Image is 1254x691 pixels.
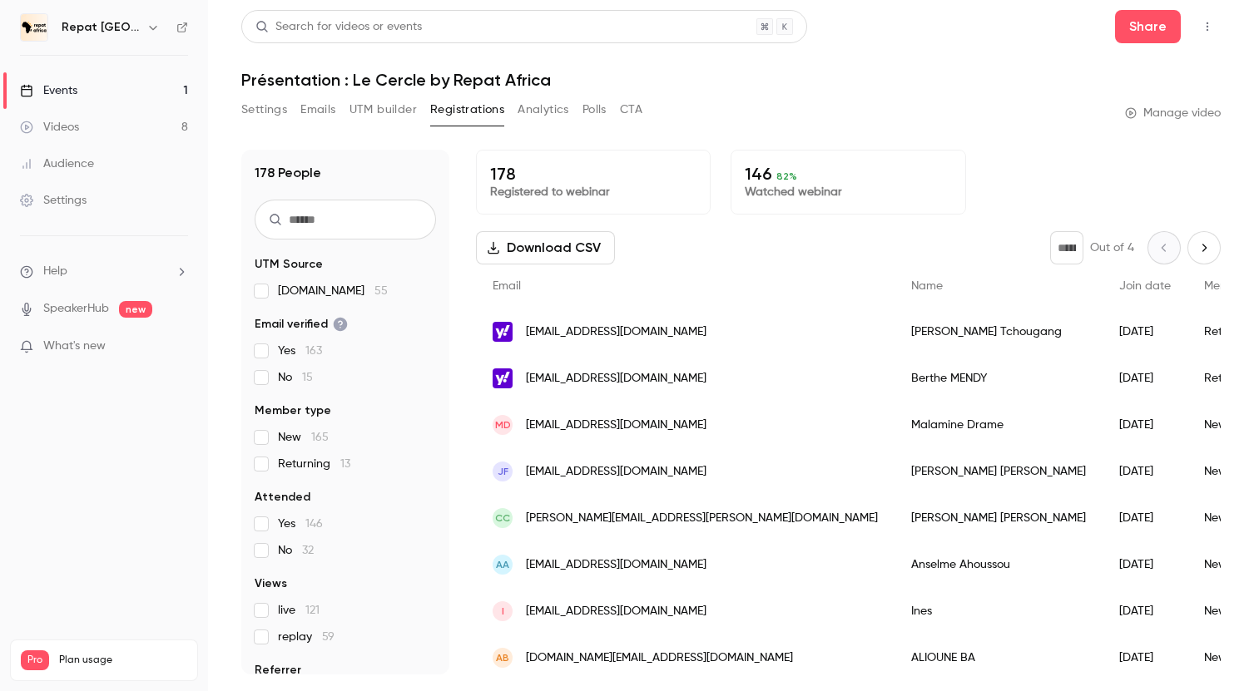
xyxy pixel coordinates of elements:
[255,402,331,419] span: Member type
[255,163,321,183] h1: 178 People
[526,510,878,527] span: [PERSON_NAME][EMAIL_ADDRESS][PERSON_NAME][DOMAIN_NAME]
[1103,308,1187,355] div: [DATE]
[526,463,706,481] span: [EMAIL_ADDRESS][DOMAIN_NAME]
[255,256,323,273] span: UTM Source
[43,263,67,280] span: Help
[493,368,513,388] img: yahoo.fr
[311,432,329,443] span: 165
[278,369,313,386] span: No
[43,338,106,355] span: What's new
[340,458,350,470] span: 13
[278,516,323,532] span: Yes
[745,164,951,184] p: 146
[278,343,322,359] span: Yes
[1103,541,1187,588] div: [DATE]
[322,631,335,643] span: 59
[1103,588,1187,634] div: [DATE]
[1103,402,1187,448] div: [DATE]
[498,464,508,479] span: jF
[305,345,322,357] span: 163
[495,511,510,526] span: CC
[20,263,188,280] li: help-dropdown-opener
[20,155,94,172] div: Audience
[526,370,706,387] span: [EMAIL_ADDRESS][DOMAIN_NAME]
[490,164,696,184] p: 178
[241,96,287,123] button: Settings
[526,603,706,620] span: [EMAIL_ADDRESS][DOMAIN_NAME]
[119,301,152,318] span: new
[518,96,569,123] button: Analytics
[895,495,1103,541] div: [PERSON_NAME] [PERSON_NAME]
[620,96,642,123] button: CTA
[490,184,696,200] p: Registered to webinar
[495,417,511,432] span: MD
[20,119,79,136] div: Videos
[1125,105,1221,121] a: Manage video
[1103,495,1187,541] div: [DATE]
[1187,231,1221,264] button: Next page
[278,542,314,559] span: No
[895,308,1103,355] div: [PERSON_NAME] Tchougang
[305,605,320,616] span: 121
[278,629,335,645] span: replay
[255,575,287,592] span: Views
[278,429,329,446] span: New
[278,602,320,619] span: live
[21,14,47,41] img: Repat Africa
[21,650,49,670] span: Pro
[1119,280,1171,292] span: Join date
[20,192,87,209] div: Settings
[582,96,607,123] button: Polls
[255,316,348,333] span: Email verified
[526,417,706,434] span: [EMAIL_ADDRESS][DOMAIN_NAME]
[526,649,793,667] span: [DOMAIN_NAME][EMAIL_ADDRESS][DOMAIN_NAME]
[745,184,951,200] p: Watched webinar
[895,634,1103,681] div: ALIOUNE BA
[911,280,943,292] span: Name
[241,70,1221,90] h1: Présentation : Le Cercle by Repat Africa
[349,96,417,123] button: UTM builder
[43,300,109,318] a: SpeakerHub
[1090,239,1134,256] p: Out of 4
[302,545,314,556] span: 32
[305,518,323,530] span: 146
[59,654,187,667] span: Plan usage
[300,96,335,123] button: Emails
[1115,10,1181,43] button: Share
[895,402,1103,448] div: Malamine Drame
[1103,634,1187,681] div: [DATE]
[895,588,1103,634] div: Ines
[476,231,615,264] button: Download CSV
[1103,448,1187,495] div: [DATE]
[1103,355,1187,402] div: [DATE]
[493,280,521,292] span: Email
[502,604,504,619] span: I
[278,456,350,472] span: Returning
[526,323,706,341] span: [EMAIL_ADDRESS][DOMAIN_NAME]
[430,96,504,123] button: Registrations
[496,650,509,665] span: AB
[20,82,77,99] div: Events
[278,283,388,299] span: [DOMAIN_NAME]
[895,355,1103,402] div: Berthe MENDY
[895,448,1103,495] div: [PERSON_NAME] [PERSON_NAME]
[374,285,388,297] span: 55
[302,372,313,383] span: 15
[255,489,310,506] span: Attended
[526,556,706,574] span: [EMAIL_ADDRESS][DOMAIN_NAME]
[776,170,797,182] span: 82 %
[255,18,422,36] div: Search for videos or events
[168,339,188,354] iframe: Noticeable Trigger
[895,541,1103,588] div: Anselme Ahoussou
[255,662,301,679] span: Referrer
[493,322,513,342] img: yahoo.fr
[496,557,509,572] span: AA
[62,19,140,36] h6: Repat [GEOGRAPHIC_DATA]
